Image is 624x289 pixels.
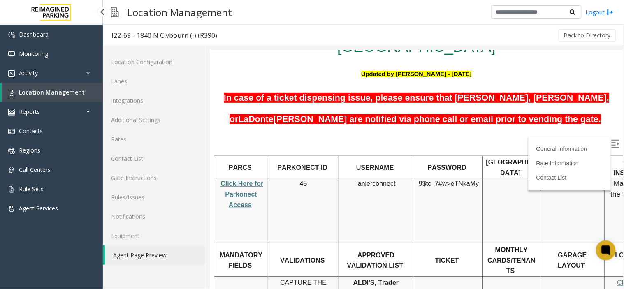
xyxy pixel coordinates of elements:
[64,64,391,74] span: [PERSON_NAME] are notified via phone call or email prior to vending the gate.
[11,130,53,158] a: Click Here for Parkonect Access
[103,187,205,207] a: Rules/Issues
[209,130,241,137] span: 9$tc_7#w>
[134,229,197,257] span: ALDI'S, Trader [PERSON_NAME]'s, and home goods
[406,201,440,219] span: LOCATION TIME
[404,109,440,126] span: CARD INSERTION
[111,30,217,41] div: I22-69 - 1840 N Clybourn (I) (R390)
[19,146,40,154] span: Regions
[19,114,42,121] span: PARCS
[8,167,15,173] img: 'icon'
[225,207,249,214] span: TICKET
[103,149,205,168] a: Contact List
[103,226,205,245] a: Equipment
[103,72,205,91] a: Lanes
[105,245,205,265] a: Agent Page Preview
[607,8,614,16] img: logout
[8,206,15,212] img: 'icon'
[8,32,15,38] img: 'icon'
[103,110,205,129] a: Additional Settings
[19,108,40,116] span: Reports
[19,185,44,193] span: Rule Sets
[8,186,15,193] img: 'icon'
[28,64,63,74] span: LaDonte
[146,114,184,121] span: USERNAME
[401,90,410,98] img: Open/Close Sidebar Menu
[19,50,48,58] span: Monitoring
[146,130,186,137] span: lanierconnect
[70,207,115,214] span: VALIDATIONS
[8,90,15,96] img: 'icon'
[327,124,357,131] a: Contact List
[8,109,15,116] img: 'icon'
[8,148,15,154] img: 'icon'
[8,70,15,77] img: 'icon'
[401,129,445,158] span: Magstripe to the top on the left
[19,69,38,77] span: Activity
[2,83,103,102] a: Location Management
[103,207,205,226] a: Notifications
[327,110,369,116] a: Rate Information
[103,91,205,110] a: Integrations
[19,204,58,212] span: Agent Services
[19,166,51,173] span: Call Centers
[19,127,43,135] span: Contacts
[276,109,327,126] span: [GEOGRAPHIC_DATA]
[218,114,257,121] span: PASSWORD
[137,201,193,219] span: APPROVED VALIDATION LIST
[278,196,325,224] span: MONTHLY CARDS/TENANTS
[156,21,262,27] span: pdated by [PERSON_NAME] - [DATE]
[67,114,118,121] span: PARKONECT ID
[8,51,15,58] img: 'icon'
[103,129,205,149] a: Rates
[111,2,119,22] img: pageIcon
[10,201,53,219] span: MANDATORY FIELDS
[241,130,269,137] span: eTNkaMy
[103,168,205,187] a: Gate Instructions
[90,130,97,137] span: 45
[559,29,616,42] button: Back to Directory
[14,43,400,74] span: In case of a ticket dispensing issue, please ensure that [PERSON_NAME], [PERSON_NAME], or
[123,2,236,22] h3: Location Management
[586,8,614,16] a: Logout
[19,30,49,38] span: Dashboard
[8,128,15,135] img: 'icon'
[103,52,205,72] a: Location Configuration
[19,88,85,96] span: Location Management
[151,21,156,27] span: U
[327,95,378,102] a: General Information
[348,201,377,219] span: GARAGE LAYOUT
